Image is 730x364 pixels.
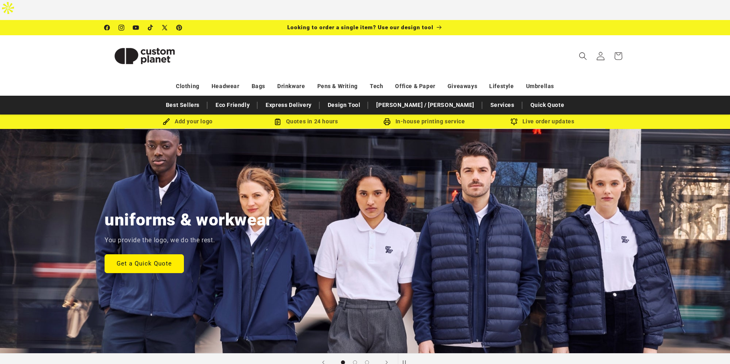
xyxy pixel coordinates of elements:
[105,209,272,231] h2: uniforms & workwear
[370,79,383,93] a: Tech
[383,118,391,125] img: In-house printing
[105,235,215,246] p: You provide the logo, we do the rest.
[483,117,601,127] div: Live order updates
[372,98,478,112] a: [PERSON_NAME] / [PERSON_NAME]
[212,79,240,93] a: Headwear
[526,98,569,112] a: Quick Quote
[574,47,592,65] summary: Search
[274,118,281,125] img: Order Updates Icon
[395,79,435,93] a: Office & Paper
[176,79,200,93] a: Clothing
[162,98,204,112] a: Best Sellers
[163,118,170,125] img: Brush Icon
[105,38,185,74] img: Custom Planet
[252,79,265,93] a: Bags
[317,79,358,93] a: Pens & Writing
[262,98,316,112] a: Express Delivery
[129,117,247,127] div: Add your logo
[287,24,434,30] span: Looking to order a single item? Use our design tool
[105,254,184,273] a: Get a Quick Quote
[324,98,365,112] a: Design Tool
[448,79,477,93] a: Giveaways
[593,278,730,364] iframe: Chat Widget
[486,98,518,112] a: Services
[102,35,188,77] a: Custom Planet
[510,118,518,125] img: Order updates
[212,98,254,112] a: Eco Friendly
[287,20,443,35] a: Looking to order a single item? Use our design tool
[489,79,514,93] a: Lifestyle
[526,79,554,93] a: Umbrellas
[287,20,443,35] div: Announcement
[277,79,305,93] a: Drinkware
[247,117,365,127] div: Quotes in 24 hours
[365,117,483,127] div: In-house printing service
